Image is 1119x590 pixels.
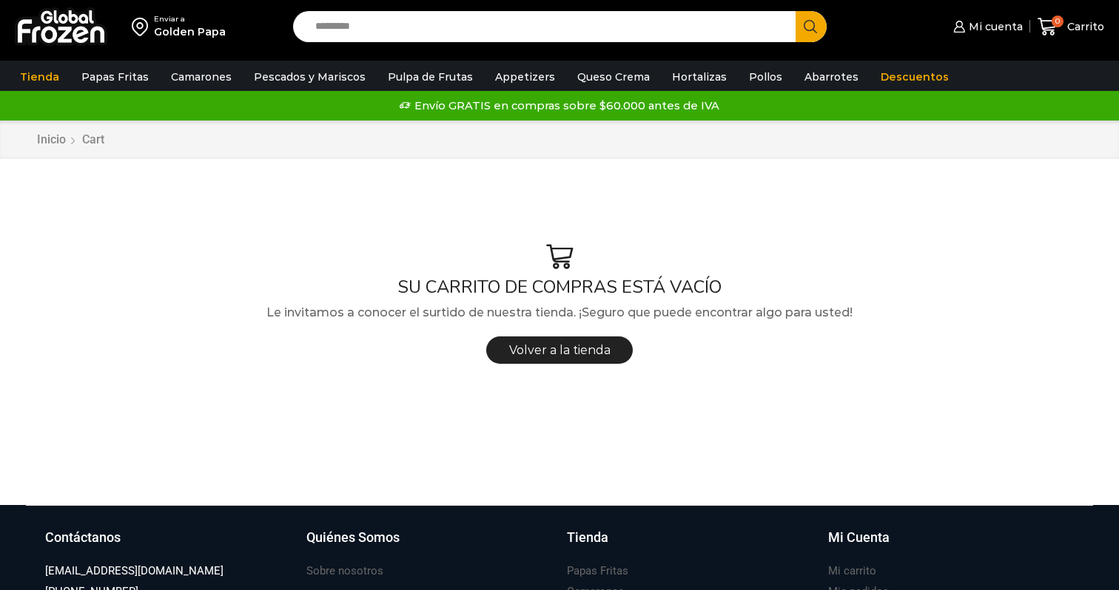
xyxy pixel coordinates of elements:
a: Volver a la tienda [486,336,634,364]
img: address-field-icon.svg [132,14,154,39]
a: Inicio [36,132,67,149]
p: Le invitamos a conocer el surtido de nuestra tienda. ¡Seguro que puede encontrar algo para usted! [26,303,1093,322]
span: Mi cuenta [965,19,1023,34]
h3: Mi Cuenta [828,528,890,547]
a: Tienda [13,63,67,91]
h3: Contáctanos [45,528,121,547]
a: Papas Fritas [567,561,628,581]
h3: Sobre nosotros [306,563,383,579]
a: Tienda [567,528,813,562]
a: Sobre nosotros [306,561,383,581]
h3: Tienda [567,528,608,547]
span: 0 [1052,16,1063,27]
a: Contáctanos [45,528,292,562]
a: Descuentos [873,63,956,91]
a: Quiénes Somos [306,528,553,562]
span: Cart [82,132,104,146]
span: Volver a la tienda [509,343,611,357]
a: Pulpa de Frutas [380,63,480,91]
h3: Mi carrito [828,563,876,579]
a: 0 Carrito [1038,10,1104,44]
div: Golden Papa [154,24,226,39]
a: Pollos [742,63,790,91]
h1: SU CARRITO DE COMPRAS ESTÁ VACÍO [26,277,1093,298]
a: Mi cuenta [950,12,1022,41]
a: [EMAIL_ADDRESS][DOMAIN_NAME] [45,561,224,581]
a: Queso Crema [570,63,657,91]
a: Appetizers [488,63,562,91]
span: Carrito [1063,19,1104,34]
h3: [EMAIL_ADDRESS][DOMAIN_NAME] [45,563,224,579]
button: Search button [796,11,827,42]
a: Mi Cuenta [828,528,1075,562]
a: Camarones [164,63,239,91]
a: Hortalizas [665,63,734,91]
h3: Quiénes Somos [306,528,400,547]
a: Pescados y Mariscos [246,63,373,91]
h3: Papas Fritas [567,563,628,579]
a: Abarrotes [797,63,866,91]
a: Papas Fritas [74,63,156,91]
div: Enviar a [154,14,226,24]
a: Mi carrito [828,561,876,581]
